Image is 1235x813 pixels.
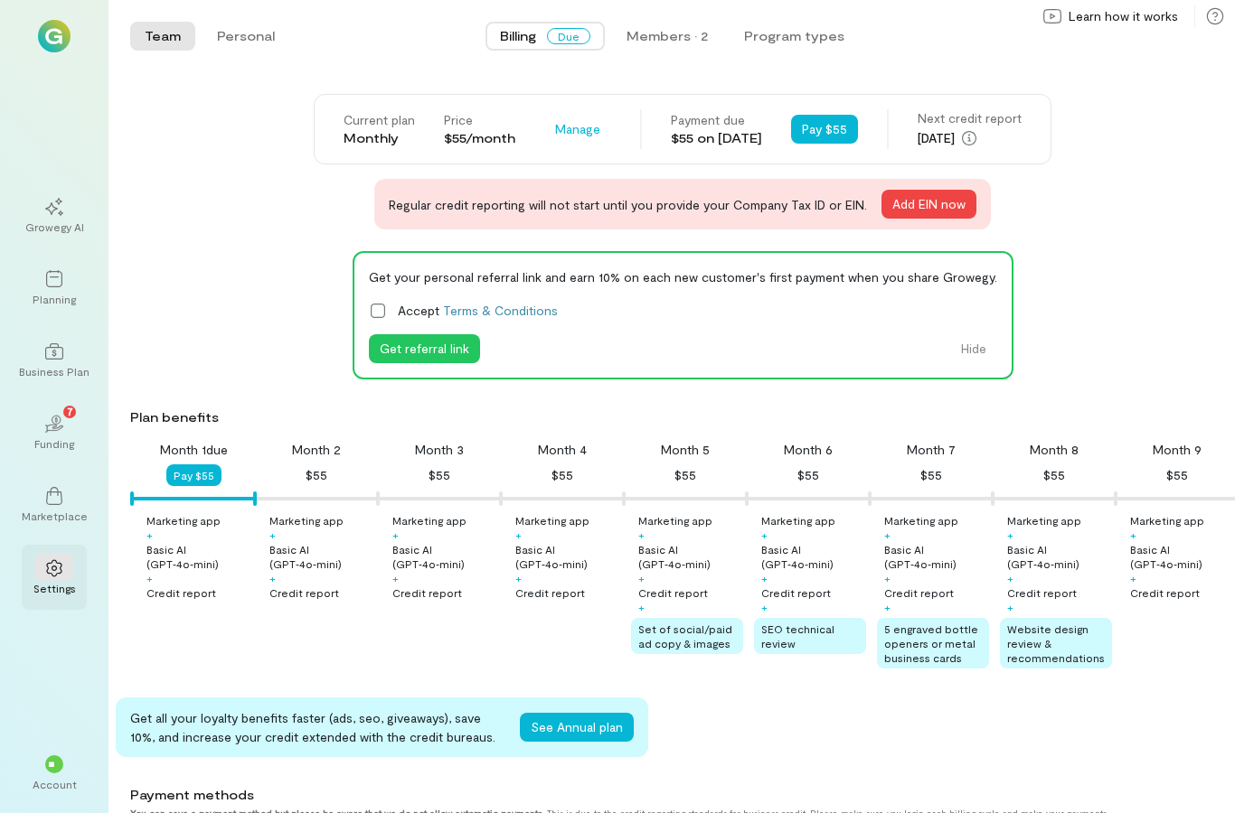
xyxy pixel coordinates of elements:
[392,528,399,542] div: +
[33,777,77,791] div: Account
[33,581,76,595] div: Settings
[369,334,480,363] button: Get referral link
[130,708,505,746] div: Get all your loyalty benefits faster (ads, seo, giveaways), save 10%, and increase your credit ex...
[761,571,768,585] div: +
[146,542,251,571] div: Basic AI (GPT‑4o‑mini)
[627,27,708,45] div: Members · 2
[1007,542,1112,571] div: Basic AI (GPT‑4o‑mini)
[638,585,708,600] div: Credit report
[1030,441,1079,459] div: Month 8
[797,464,819,486] div: $55
[374,179,991,229] div: Regular credit reporting will not start until you provide your Company Tax ID or EIN.
[884,585,954,600] div: Credit report
[1007,600,1013,614] div: +
[515,585,585,600] div: Credit report
[486,22,605,51] button: BillingDue
[429,464,450,486] div: $55
[918,109,1022,127] div: Next credit report
[881,190,976,219] button: Add EIN now
[784,441,833,459] div: Month 6
[398,301,558,320] span: Accept
[671,111,762,129] div: Payment due
[1007,571,1013,585] div: +
[34,436,74,451] div: Funding
[160,441,228,459] div: Month 1 due
[500,27,536,45] span: Billing
[638,542,743,571] div: Basic AI (GPT‑4o‑mini)
[269,542,374,571] div: Basic AI (GPT‑4o‑mini)
[1130,513,1204,528] div: Marketing app
[884,600,891,614] div: +
[638,600,645,614] div: +
[444,129,515,147] div: $55/month
[761,528,768,542] div: +
[544,115,611,144] button: Manage
[25,220,84,234] div: Growegy AI
[1153,441,1202,459] div: Month 9
[674,464,696,486] div: $55
[1130,585,1200,600] div: Credit report
[1069,7,1178,25] span: Learn how it works
[555,120,600,138] span: Manage
[292,441,341,459] div: Month 2
[203,22,289,51] button: Personal
[22,509,88,523] div: Marketplace
[515,513,589,528] div: Marketing app
[515,542,620,571] div: Basic AI (GPT‑4o‑mini)
[146,571,153,585] div: +
[920,464,942,486] div: $55
[730,22,859,51] button: Program types
[67,403,73,419] span: 7
[130,408,1228,426] div: Plan benefits
[269,513,344,528] div: Marketing app
[884,513,958,528] div: Marketing app
[761,622,834,649] span: SEO technical review
[22,545,87,610] a: Settings
[1007,513,1081,528] div: Marketing app
[918,127,1022,149] div: [DATE]
[344,111,415,129] div: Current plan
[950,334,997,363] button: Hide
[907,441,956,459] div: Month 7
[552,464,573,486] div: $55
[884,622,978,664] span: 5 engraved bottle openers or metal business cards
[22,256,87,321] a: Planning
[392,513,467,528] div: Marketing app
[547,28,590,44] span: Due
[22,328,87,393] a: Business Plan
[22,400,87,465] a: Funding
[761,600,768,614] div: +
[884,571,891,585] div: +
[269,571,276,585] div: +
[33,292,76,306] div: Planning
[638,528,645,542] div: +
[19,364,90,378] div: Business Plan
[515,528,522,542] div: +
[761,513,835,528] div: Marketing app
[1130,571,1136,585] div: +
[515,571,522,585] div: +
[791,115,858,144] button: Pay $55
[369,267,997,286] div: Get your personal referral link and earn 10% on each new customer's first payment when you share ...
[146,513,221,528] div: Marketing app
[130,22,195,51] button: Team
[392,571,399,585] div: +
[22,183,87,248] a: Growegy AI
[1007,528,1013,542] div: +
[661,441,710,459] div: Month 5
[1130,542,1235,571] div: Basic AI (GPT‑4o‑mini)
[1043,464,1065,486] div: $55
[884,542,989,571] div: Basic AI (GPT‑4o‑mini)
[22,472,87,537] a: Marketplace
[415,441,464,459] div: Month 3
[392,585,462,600] div: Credit report
[638,622,732,649] span: Set of social/paid ad copy & images
[612,22,722,51] button: Members · 2
[761,585,831,600] div: Credit report
[306,464,327,486] div: $55
[1007,585,1077,600] div: Credit report
[1130,528,1136,542] div: +
[671,129,762,147] div: $55 on [DATE]
[444,111,515,129] div: Price
[130,786,1117,804] div: Payment methods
